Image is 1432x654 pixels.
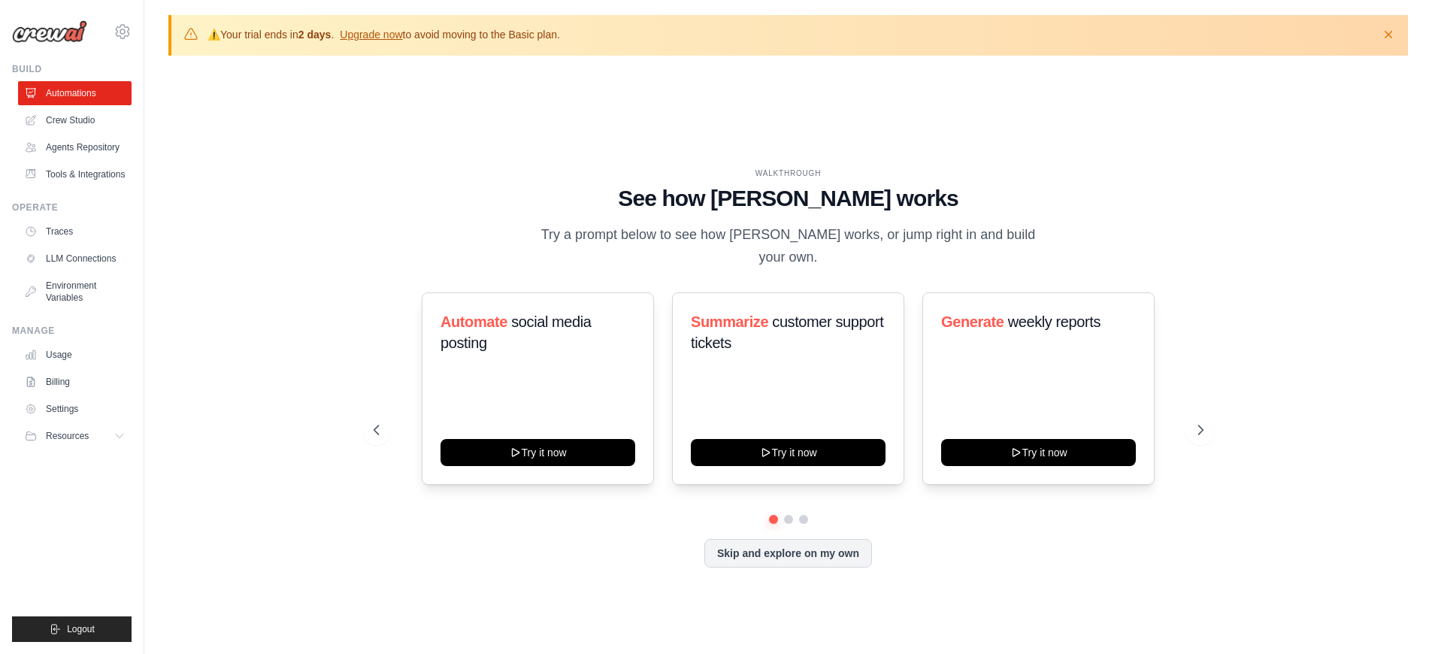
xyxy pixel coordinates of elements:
[18,81,132,105] a: Automations
[691,313,883,351] span: customer support tickets
[207,29,220,41] strong: ⚠️
[941,439,1136,466] button: Try it now
[12,63,132,75] div: Build
[18,274,132,310] a: Environment Variables
[18,424,132,448] button: Resources
[18,397,132,421] a: Settings
[440,313,507,330] span: Automate
[440,439,635,466] button: Try it now
[67,623,95,635] span: Logout
[18,108,132,132] a: Crew Studio
[1008,313,1100,330] span: weekly reports
[18,247,132,271] a: LLM Connections
[18,220,132,244] a: Traces
[691,439,886,466] button: Try it now
[340,29,402,41] a: Upgrade now
[536,224,1041,268] p: Try a prompt below to see how [PERSON_NAME] works, or jump right in and build your own.
[18,135,132,159] a: Agents Repository
[704,539,872,568] button: Skip and explore on my own
[374,185,1203,212] h1: See how [PERSON_NAME] works
[440,313,592,351] span: social media posting
[46,430,89,442] span: Resources
[374,168,1203,179] div: WALKTHROUGH
[18,343,132,367] a: Usage
[12,616,132,642] button: Logout
[12,20,87,43] img: Logo
[18,162,132,186] a: Tools & Integrations
[18,370,132,394] a: Billing
[12,325,132,337] div: Manage
[12,201,132,213] div: Operate
[298,29,332,41] strong: 2 days
[691,313,768,330] span: Summarize
[941,313,1004,330] span: Generate
[207,27,560,42] p: Your trial ends in . to avoid moving to the Basic plan.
